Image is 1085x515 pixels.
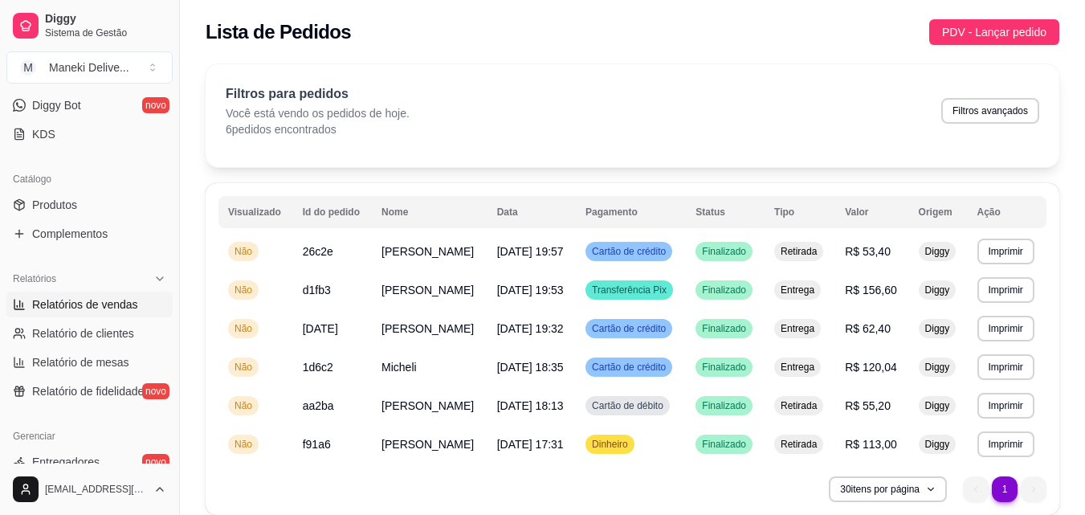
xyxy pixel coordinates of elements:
[49,59,129,76] div: Maneki Delive ...
[303,245,333,258] span: 26c2e
[977,431,1034,457] button: Imprimir
[977,277,1034,303] button: Imprimir
[32,126,55,142] span: KDS
[699,399,749,412] span: Finalizado
[845,245,891,258] span: R$ 53,40
[589,245,669,258] span: Cartão de crédito
[497,361,564,374] span: [DATE] 18:35
[589,322,669,335] span: Cartão de crédito
[381,361,417,374] span: Micheli
[929,19,1059,45] button: PDV - Lançar pedido
[777,361,818,374] span: Entrega
[835,196,908,228] th: Valor
[6,449,173,475] a: Entregadoresnovo
[942,23,1046,41] span: PDV - Lançar pedido
[303,322,338,335] span: [DATE]
[381,284,474,296] span: [PERSON_NAME]
[32,325,134,341] span: Relatório de clientes
[32,226,108,242] span: Complementos
[497,322,564,335] span: [DATE] 19:32
[45,483,147,496] span: [EMAIL_ADDRESS][DOMAIN_NAME]
[6,121,173,147] a: KDS
[45,12,166,27] span: Diggy
[922,438,953,451] span: Diggy
[845,361,897,374] span: R$ 120,04
[977,239,1034,264] button: Imprimir
[6,321,173,346] a: Relatório de clientes
[845,399,891,412] span: R$ 55,20
[941,98,1039,124] button: Filtros avançados
[497,284,564,296] span: [DATE] 19:53
[303,361,333,374] span: 1d6c2
[231,399,255,412] span: Não
[293,196,372,228] th: Id do pedido
[845,438,897,451] span: R$ 113,00
[922,399,953,412] span: Diggy
[765,196,835,228] th: Tipo
[777,245,820,258] span: Retirada
[576,196,686,228] th: Pagamento
[955,468,1054,510] nav: pagination navigation
[977,316,1034,341] button: Imprimir
[13,272,56,285] span: Relatórios
[226,121,410,137] p: 6 pedidos encontrados
[977,354,1034,380] button: Imprimir
[922,284,953,296] span: Diggy
[218,196,293,228] th: Visualizado
[992,476,1018,502] li: pagination item 1 active
[231,438,255,451] span: Não
[303,438,331,451] span: f91a6
[589,284,670,296] span: Transferência Pix
[699,322,749,335] span: Finalizado
[6,349,173,375] a: Relatório de mesas
[6,292,173,317] a: Relatórios de vendas
[6,166,173,192] div: Catálogo
[829,476,947,502] button: 30itens por página
[231,245,255,258] span: Não
[381,245,474,258] span: [PERSON_NAME]
[206,19,351,45] h2: Lista de Pedidos
[6,6,173,45] a: DiggySistema de Gestão
[303,399,334,412] span: aa2ba
[497,438,564,451] span: [DATE] 17:31
[381,399,474,412] span: [PERSON_NAME]
[372,196,487,228] th: Nome
[699,361,749,374] span: Finalizado
[589,399,667,412] span: Cartão de débito
[845,322,891,335] span: R$ 62,40
[32,383,144,399] span: Relatório de fidelidade
[45,27,166,39] span: Sistema de Gestão
[977,393,1034,419] button: Imprimir
[32,296,138,313] span: Relatórios de vendas
[487,196,576,228] th: Data
[922,361,953,374] span: Diggy
[231,284,255,296] span: Não
[589,361,669,374] span: Cartão de crédito
[32,197,77,213] span: Produtos
[32,354,129,370] span: Relatório de mesas
[777,284,818,296] span: Entrega
[845,284,897,296] span: R$ 156,60
[922,322,953,335] span: Diggy
[6,221,173,247] a: Complementos
[777,438,820,451] span: Retirada
[381,438,474,451] span: [PERSON_NAME]
[968,196,1046,228] th: Ação
[922,245,953,258] span: Diggy
[303,284,331,296] span: d1fb3
[226,105,410,121] p: Você está vendo os pedidos de hoje.
[497,399,564,412] span: [DATE] 18:13
[777,322,818,335] span: Entrega
[699,245,749,258] span: Finalizado
[497,245,564,258] span: [DATE] 19:57
[6,192,173,218] a: Produtos
[32,97,81,113] span: Diggy Bot
[6,92,173,118] a: Diggy Botnovo
[6,51,173,84] button: Select a team
[6,423,173,449] div: Gerenciar
[20,59,36,76] span: M
[6,470,173,509] button: [EMAIL_ADDRESS][DOMAIN_NAME]
[777,399,820,412] span: Retirada
[909,196,968,228] th: Origem
[699,284,749,296] span: Finalizado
